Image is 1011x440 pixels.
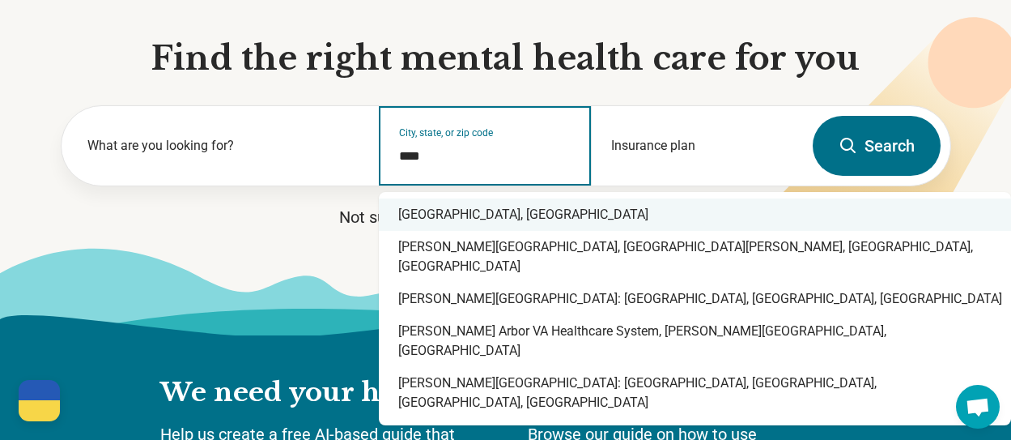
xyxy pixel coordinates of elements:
p: Not sure what you’re looking for? [61,206,951,229]
div: [PERSON_NAME][GEOGRAPHIC_DATA], [GEOGRAPHIC_DATA][PERSON_NAME], [GEOGRAPHIC_DATA], [GEOGRAPHIC_DATA] [379,231,1011,283]
label: What are you looking for? [87,136,360,156]
div: Open chat [956,385,1000,429]
button: Search [813,116,941,176]
div: [PERSON_NAME][GEOGRAPHIC_DATA]: [GEOGRAPHIC_DATA], [GEOGRAPHIC_DATA], [GEOGRAPHIC_DATA] [379,283,1011,315]
div: Suggestions [379,192,1011,425]
div: [PERSON_NAME][GEOGRAPHIC_DATA]: [GEOGRAPHIC_DATA], [GEOGRAPHIC_DATA], [GEOGRAPHIC_DATA], [GEOGRAP... [379,367,1011,419]
h1: Find the right mental health care for you [61,37,951,79]
div: [GEOGRAPHIC_DATA], [GEOGRAPHIC_DATA] [379,199,1011,231]
div: [PERSON_NAME] Arbor VA Healthcare System, [PERSON_NAME][GEOGRAPHIC_DATA], [GEOGRAPHIC_DATA] [379,315,1011,367]
h2: We need your help [160,376,495,410]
